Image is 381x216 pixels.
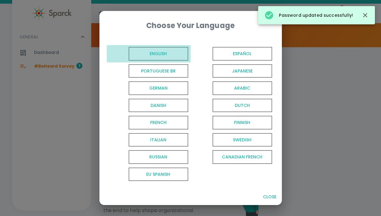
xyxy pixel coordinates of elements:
[129,99,188,112] span: Danish
[260,191,279,203] button: Close
[191,148,275,166] button: Canadian French
[129,150,188,164] span: Russian
[213,150,272,164] span: Canadian French
[213,64,272,78] span: Japanese
[213,81,272,95] span: Arabic
[109,21,272,30] div: Choose Your Language
[191,62,275,80] button: Japanese
[107,62,191,80] button: Portuguese BR
[213,47,272,61] span: Español
[129,64,188,78] span: Portuguese BR
[191,45,275,62] button: Español
[213,133,272,147] span: Swedish
[107,114,191,131] button: French
[129,47,188,61] span: English
[191,114,275,131] button: Finnish
[129,133,188,147] span: Italian
[191,97,275,114] button: Dutch
[129,116,188,129] span: French
[107,97,191,114] button: Danish
[213,116,272,129] span: Finnish
[191,80,275,97] button: Arabic
[107,148,191,166] button: Russian
[107,131,191,149] button: Italian
[129,168,188,181] span: EU Spanish
[191,131,275,149] button: Swedish
[107,45,191,62] button: English
[213,99,272,112] span: Dutch
[107,166,191,183] button: EU Spanish
[129,81,188,95] span: German
[107,80,191,97] button: German
[264,8,353,23] div: Password updated successfully!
